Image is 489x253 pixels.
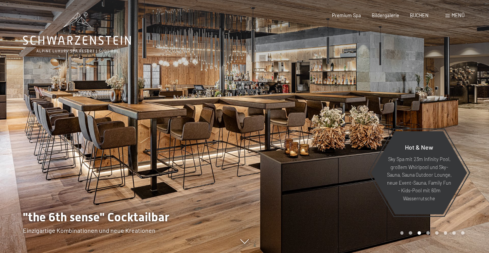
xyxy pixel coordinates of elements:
[405,143,433,151] span: Hot & New
[372,12,399,18] a: Bildergalerie
[461,231,465,235] div: Carousel Page 8
[386,155,452,202] p: Sky Spa mit 23m Infinity Pool, großem Whirlpool und Sky-Sauna, Sauna Outdoor Lounge, neue Event-S...
[444,231,447,235] div: Carousel Page 6
[400,231,404,235] div: Carousel Page 1
[410,12,429,18] a: BUCHEN
[452,12,465,18] span: Menü
[418,231,421,235] div: Carousel Page 3 (Current Slide)
[409,231,412,235] div: Carousel Page 2
[332,12,361,18] a: Premium Spa
[452,231,456,235] div: Carousel Page 7
[435,231,439,235] div: Carousel Page 5
[371,131,468,215] a: Hot & New Sky Spa mit 23m Infinity Pool, großem Whirlpool und Sky-Sauna, Sauna Outdoor Lounge, ne...
[398,231,465,235] div: Carousel Pagination
[426,231,430,235] div: Carousel Page 4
